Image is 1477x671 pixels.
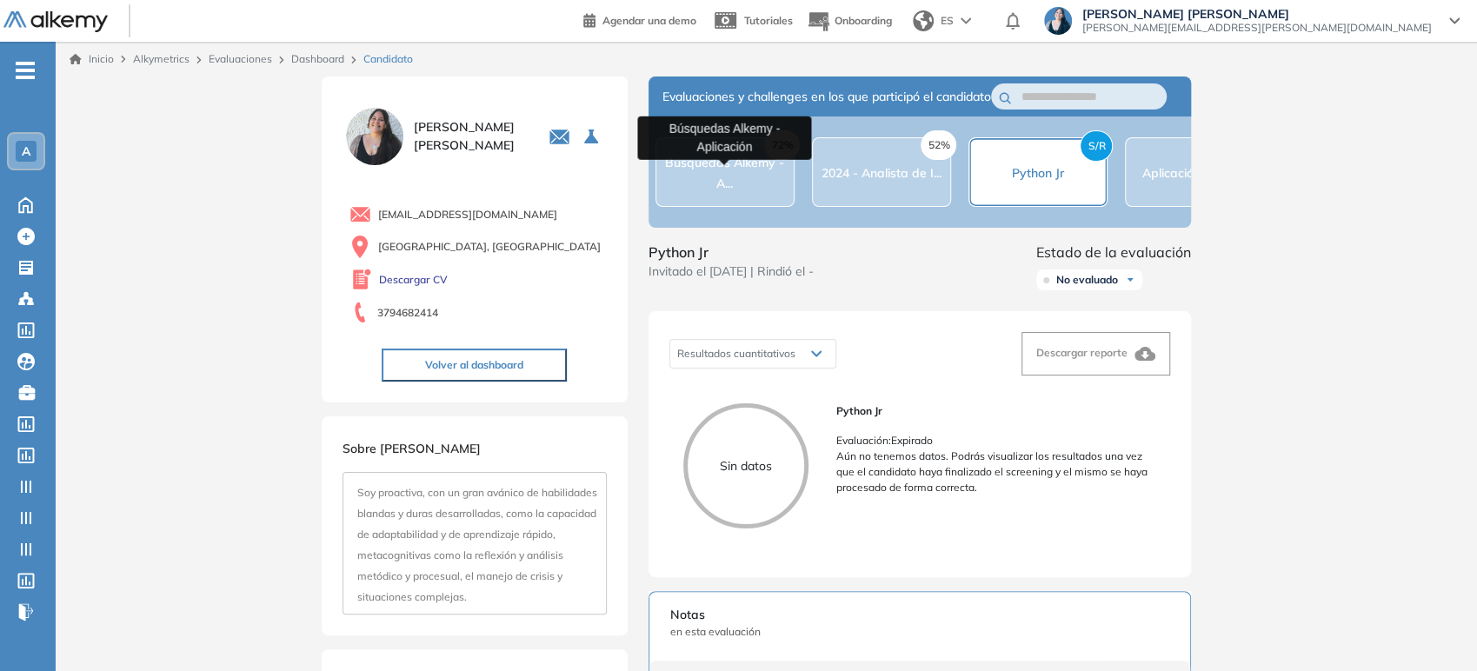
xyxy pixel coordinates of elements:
[357,486,597,603] span: Soy proactiva, con un gran avánico de habilidades blandas y duras desarrolladas, como la capacida...
[662,88,991,106] span: Evaluaciones y challenges en los que participó el candidato
[913,10,934,31] img: world
[1021,332,1170,375] button: Descargar reporte
[670,624,1169,640] span: en esta evaluación
[836,403,1156,419] span: Python Jr
[378,239,601,255] span: [GEOGRAPHIC_DATA], [GEOGRAPHIC_DATA]
[677,347,795,360] span: Resultados cuantitativos
[941,13,954,29] span: ES
[1012,165,1064,181] span: Python Jr
[1082,7,1432,21] span: [PERSON_NAME] [PERSON_NAME]
[1125,275,1135,285] img: Ícono de flecha
[583,9,696,30] a: Agendar una demo
[1036,242,1191,262] span: Estado de la evaluación
[670,606,1169,624] span: Notas
[1082,21,1432,35] span: [PERSON_NAME][EMAIL_ADDRESS][PERSON_NAME][DOMAIN_NAME]
[16,69,35,72] i: -
[1142,165,1246,181] span: Aplicación Alkemy
[291,52,344,65] a: Dashboard
[70,51,114,67] a: Inicio
[1080,130,1113,162] span: S/R
[1036,346,1128,359] span: Descargar reporte
[649,262,814,281] span: Invitado el [DATE] | Rindió el -
[3,11,108,33] img: Logo
[688,457,804,475] p: Sin datos
[363,51,413,67] span: Candidato
[822,165,941,181] span: 2024 - Analista de I...
[602,14,696,27] span: Agendar una demo
[382,349,567,382] button: Volver al dashboard
[343,441,481,456] span: Sobre [PERSON_NAME]
[378,207,557,223] span: [EMAIL_ADDRESS][DOMAIN_NAME]
[649,242,814,262] span: Python Jr
[807,3,892,40] button: Onboarding
[836,448,1156,495] p: Aún no tenemos datos. Podrás visualizar los resultados una vez que el candidato haya finalizado e...
[637,116,811,159] div: Búsquedas Alkemy - Aplicación
[133,52,190,65] span: Alkymetrics
[835,14,892,27] span: Onboarding
[209,52,272,65] a: Evaluaciones
[414,118,528,155] span: [PERSON_NAME] [PERSON_NAME]
[377,305,438,321] span: 3794682414
[961,17,971,24] img: arrow
[343,104,407,169] img: PROFILE_MENU_LOGO_USER
[836,433,1156,448] p: Evaluación : Expirado
[921,130,956,160] span: 52%
[22,144,30,158] span: A
[379,272,448,288] a: Descargar CV
[744,14,793,27] span: Tutoriales
[1056,273,1118,287] span: No evaluado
